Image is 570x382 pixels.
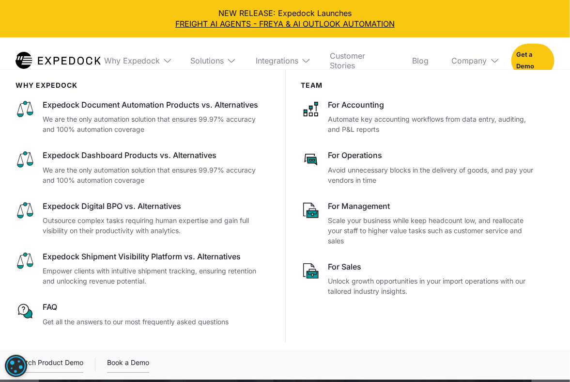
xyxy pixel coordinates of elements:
[96,37,175,84] div: Why Expedock
[43,266,270,286] p: Empower clients with intuitive shipment tracking, ensuring retention and unlocking revenue potent...
[15,302,270,326] a: FAQGet all the answers to our most frequently asked questions
[328,201,539,211] div: For Management
[43,165,270,185] p: We are the only automation solution that ensures 99.97% accuracy and 100% automation coverage
[15,99,270,134] a: Expedock Document Automation Products vs. AlternativesWe are the only automation solution that en...
[511,44,555,78] a: Get a Demo
[43,99,270,110] div: Expedock Document Automation Products vs. Alternatives
[301,261,539,296] a: For SalesUnlock growth opportunities in your import operations with our tailored industry insights.
[328,215,539,246] p: Scale your business while keep headcount low, and reallocate your staff to higher value tasks suc...
[183,37,240,84] div: Solutions
[15,201,270,236] a: Expedock Digital BPO vs. AlternativesOutsource complex tasks requiring human expertise and gain f...
[43,251,270,262] div: Expedock Shipment Visibility Platform vs. Alternatives
[328,276,539,296] p: Unlock growth opportunities in your import operations with our tailored industry insights.
[107,357,149,373] a: Book a Demo
[256,56,298,65] div: Integrations
[104,56,160,65] div: Why Expedock
[301,201,539,246] a: For ManagementScale your business while keep headcount low, and reallocate your staff to higher v...
[43,114,270,134] p: We are the only automation solution that ensures 99.97% accuracy and 100% automation coverage
[322,37,397,84] a: Customer Stories
[452,56,487,65] div: Company
[43,317,270,327] p: Get all the answers to our most frequently asked questions
[15,150,270,185] a: Expedock Dashboard Products vs. AlternativesWe are the only automation solution that ensures 99.9...
[409,277,570,382] iframe: Chat Widget
[328,114,539,134] p: Automate key accounting workflows from data entry, auditing, and P&L reports
[15,81,270,90] div: WHy Expedock
[328,150,539,160] div: For Operations
[8,8,562,30] div: NEW RELEASE: Expedock Launches
[301,150,539,185] a: For OperationsAvoid unnecessary blocks in the delivery of goods, and pay your vendors in time
[15,357,83,373] div: Watch Product Demo
[444,37,504,84] div: Company
[301,99,539,134] a: For AccountingAutomate key accounting workflows from data entry, auditing, and P&L reports
[43,215,270,236] p: Outsource complex tasks requiring human expertise and gain full visibility on their productivity ...
[8,18,562,29] a: FREIGHT AI AGENTS - FREYA & AI OUTLOOK AUTOMATION
[190,56,224,65] div: Solutions
[43,201,270,211] div: Expedock Digital BPO vs. Alternatives
[328,261,539,272] div: For Sales
[15,357,83,373] a: open lightbox
[404,37,436,84] a: Blog
[43,150,270,160] div: Expedock Dashboard Products vs. Alternatives
[328,99,539,110] div: For Accounting
[301,81,539,90] div: Team
[15,251,270,286] a: Expedock Shipment Visibility Platform vs. AlternativesEmpower clients with intuitive shipment tra...
[248,37,314,84] div: Integrations
[328,165,539,185] p: Avoid unnecessary blocks in the delivery of goods, and pay your vendors in time
[43,302,270,312] div: FAQ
